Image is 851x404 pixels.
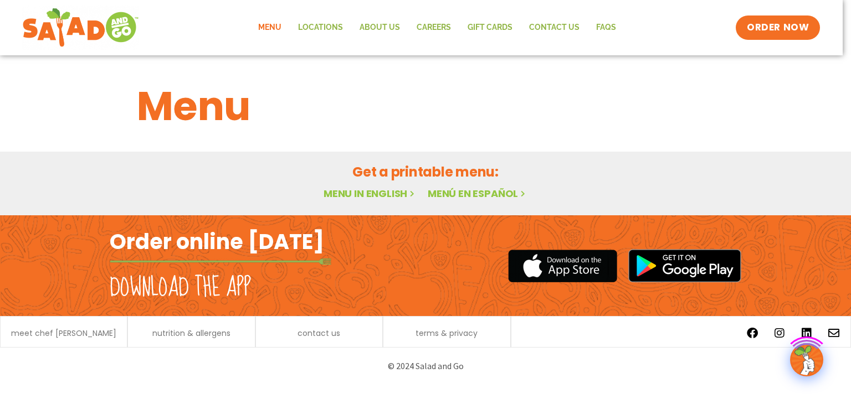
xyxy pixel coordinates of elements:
a: FAQs [588,15,624,40]
a: ORDER NOW [736,15,820,40]
a: Careers [408,15,459,40]
a: Menu [250,15,290,40]
a: contact us [298,329,340,337]
nav: Menu [250,15,624,40]
a: terms & privacy [416,329,478,337]
a: Locations [290,15,351,40]
a: Contact Us [521,15,588,40]
img: fork [110,258,331,265]
a: meet chef [PERSON_NAME] [11,329,116,337]
a: About Us [351,15,408,40]
a: Menú en español [428,187,527,200]
h2: Get a printable menu: [137,162,714,182]
a: GIFT CARDS [459,15,521,40]
img: appstore [508,248,617,284]
a: Menu in English [324,187,417,200]
p: © 2024 Salad and Go [115,359,736,374]
img: google_play [628,249,741,282]
img: new-SAG-logo-768×292 [22,6,139,50]
h2: Order online [DATE] [110,228,324,255]
h2: Download the app [110,272,251,303]
h1: Menu [137,76,714,136]
a: nutrition & allergens [152,329,230,337]
span: ORDER NOW [747,21,809,34]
